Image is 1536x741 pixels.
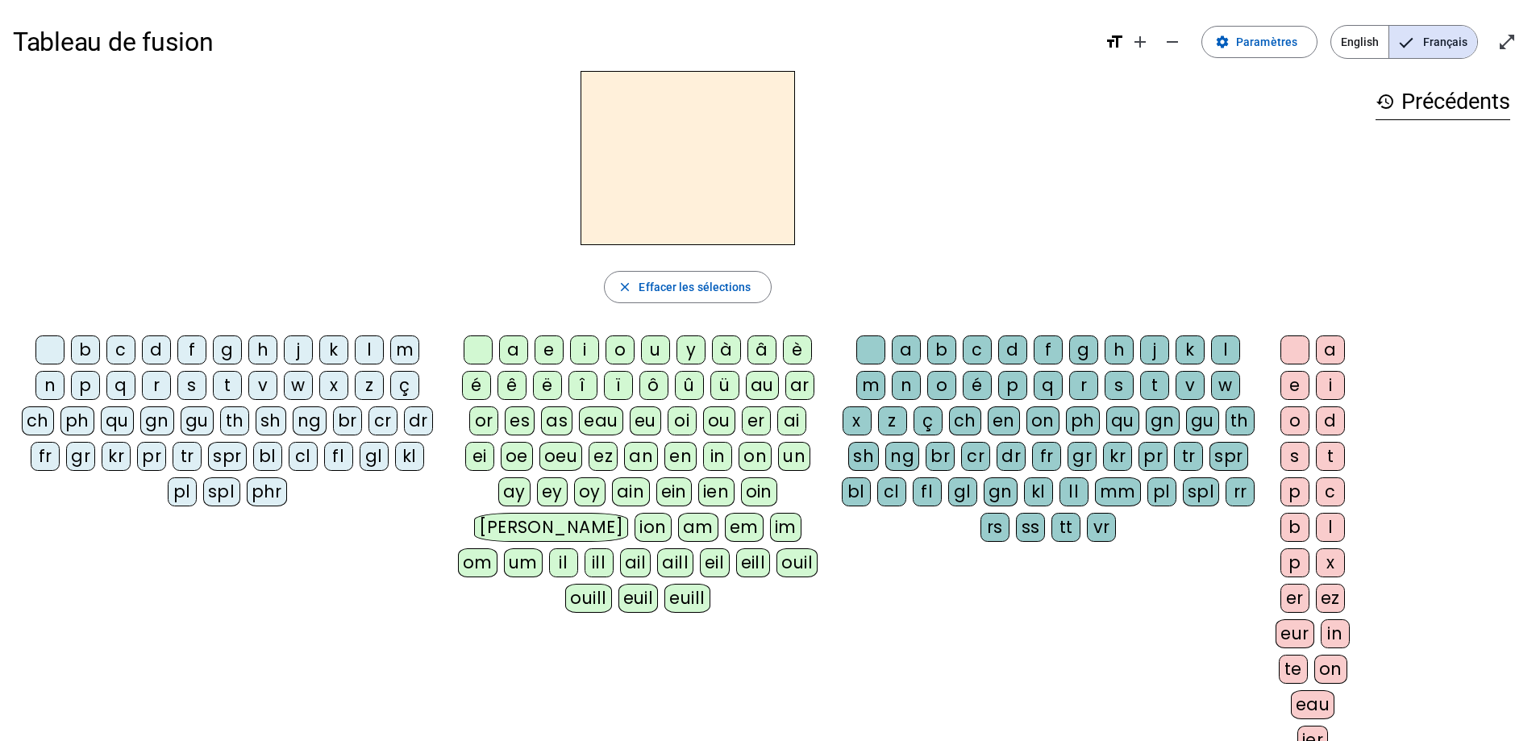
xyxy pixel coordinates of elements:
[698,477,735,506] div: ien
[1140,335,1169,364] div: j
[565,584,611,613] div: ouill
[980,513,1009,542] div: rs
[927,371,956,400] div: o
[877,477,906,506] div: cl
[1034,335,1063,364] div: f
[618,280,632,294] mat-icon: close
[1174,442,1203,471] div: tr
[541,406,572,435] div: as
[783,335,812,364] div: è
[501,442,533,471] div: oe
[746,371,779,400] div: au
[747,335,776,364] div: â
[1279,655,1308,684] div: te
[1316,406,1345,435] div: d
[624,442,658,471] div: an
[106,335,135,364] div: c
[60,406,94,435] div: ph
[963,371,992,400] div: é
[499,335,528,364] div: a
[585,548,614,577] div: ill
[1103,442,1132,471] div: kr
[1226,477,1255,506] div: rr
[963,335,992,364] div: c
[253,442,282,471] div: bl
[892,371,921,400] div: n
[504,548,543,577] div: um
[1330,25,1478,59] mat-button-toggle-group: Language selection
[505,406,535,435] div: es
[535,335,564,364] div: e
[220,406,249,435] div: th
[469,406,498,435] div: or
[1106,406,1139,435] div: qu
[703,406,735,435] div: ou
[256,406,286,435] div: sh
[1209,442,1248,471] div: spr
[142,371,171,400] div: r
[173,442,202,471] div: tr
[1280,513,1309,542] div: b
[1016,513,1045,542] div: ss
[31,442,60,471] div: fr
[579,406,623,435] div: eau
[1068,442,1097,471] div: gr
[843,406,872,435] div: x
[1176,335,1205,364] div: k
[639,371,668,400] div: ô
[181,406,214,435] div: gu
[1059,477,1089,506] div: ll
[213,371,242,400] div: t
[914,406,943,435] div: ç
[948,477,977,506] div: gl
[712,335,741,364] div: à
[1026,406,1059,435] div: on
[856,371,885,400] div: m
[984,477,1018,506] div: gn
[574,477,606,506] div: oy
[612,477,650,506] div: ain
[390,335,419,364] div: m
[1316,548,1345,577] div: x
[664,442,697,471] div: en
[368,406,398,435] div: cr
[703,442,732,471] div: in
[1211,335,1240,364] div: l
[248,335,277,364] div: h
[1497,32,1517,52] mat-icon: open_in_full
[102,442,131,471] div: kr
[1156,26,1188,58] button: Diminuer la taille de la police
[284,335,313,364] div: j
[404,406,433,435] div: dr
[1034,371,1063,400] div: q
[741,477,778,506] div: oin
[1201,26,1317,58] button: Paramètres
[1316,477,1345,506] div: c
[568,371,597,400] div: î
[639,277,751,297] span: Effacer les sélections
[1186,406,1219,435] div: gu
[770,513,801,542] div: im
[465,442,494,471] div: ei
[606,335,635,364] div: o
[618,584,659,613] div: euil
[355,335,384,364] div: l
[549,548,578,577] div: il
[664,584,710,613] div: euill
[289,442,318,471] div: cl
[725,513,764,542] div: em
[319,371,348,400] div: x
[284,371,313,400] div: w
[1276,619,1314,648] div: eur
[1183,477,1220,506] div: spl
[630,406,661,435] div: eu
[1331,26,1388,58] span: English
[675,371,704,400] div: û
[998,335,1027,364] div: d
[885,442,919,471] div: ng
[1051,513,1080,542] div: tt
[1147,477,1176,506] div: pl
[71,335,100,364] div: b
[142,335,171,364] div: d
[589,442,618,471] div: ez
